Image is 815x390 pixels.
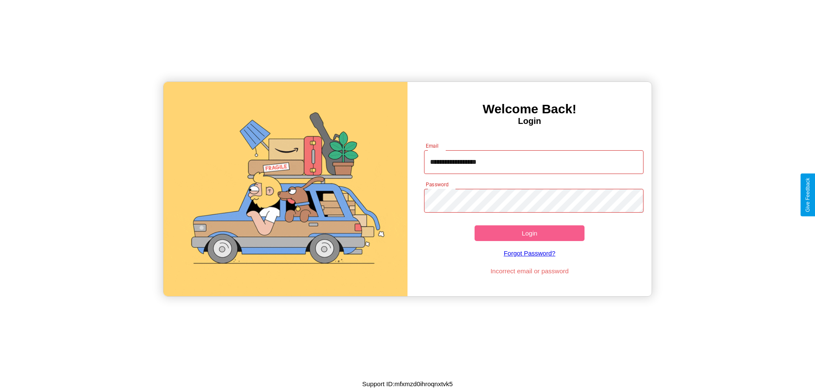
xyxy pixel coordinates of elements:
[420,265,640,277] p: Incorrect email or password
[407,102,652,116] h3: Welcome Back!
[805,178,811,212] div: Give Feedback
[362,378,452,390] p: Support ID: mfxmzd0ihroqnxtvk5
[420,241,640,265] a: Forgot Password?
[475,225,585,241] button: Login
[426,142,439,149] label: Email
[426,181,448,188] label: Password
[407,116,652,126] h4: Login
[163,82,407,296] img: gif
